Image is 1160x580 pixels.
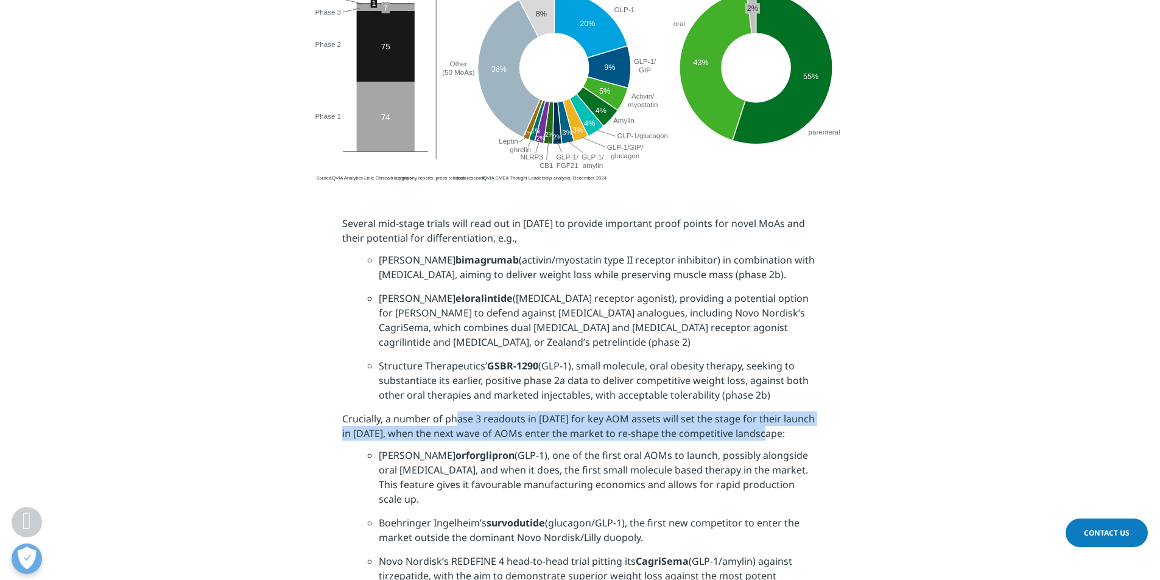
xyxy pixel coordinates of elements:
[379,448,818,515] li: [PERSON_NAME] (GLP-1), one of the first oral AOMs to launch, possibly alongside oral [MEDICAL_DAT...
[455,449,515,462] strong: orforglipron
[487,516,545,529] strong: survodutide
[1084,528,1130,538] span: Contact Us
[455,253,519,267] strong: bimagrumab
[379,358,818,411] li: Structure Therapeutics’ (GLP-1), small molecule, oral obesity therapy, seeking to substantiate it...
[379,291,818,358] li: [PERSON_NAME] ([MEDICAL_DATA] receptor agonist), providing a potential option for [PERSON_NAME] t...
[636,554,689,568] strong: CagriSema
[342,411,818,448] p: Crucially, a number of phase 3 readouts in [DATE] for key AOM assets will set the stage for their...
[342,216,818,253] p: Several mid-stage trials will read out in [DATE] to provide important proof points for novel MoAs...
[455,292,513,305] strong: eloralintide
[379,253,818,291] li: [PERSON_NAME] (activin/myostatin type II receptor inhibitor) in combination with [MEDICAL_DATA], ...
[487,359,538,372] strong: GSBR-1290
[12,543,42,574] button: Open Preferences
[379,515,818,554] li: Boehringer Ingelheim’s (glucagon/GLP-1), the first new competitor to enter the market outside the...
[1066,519,1148,547] a: Contact Us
